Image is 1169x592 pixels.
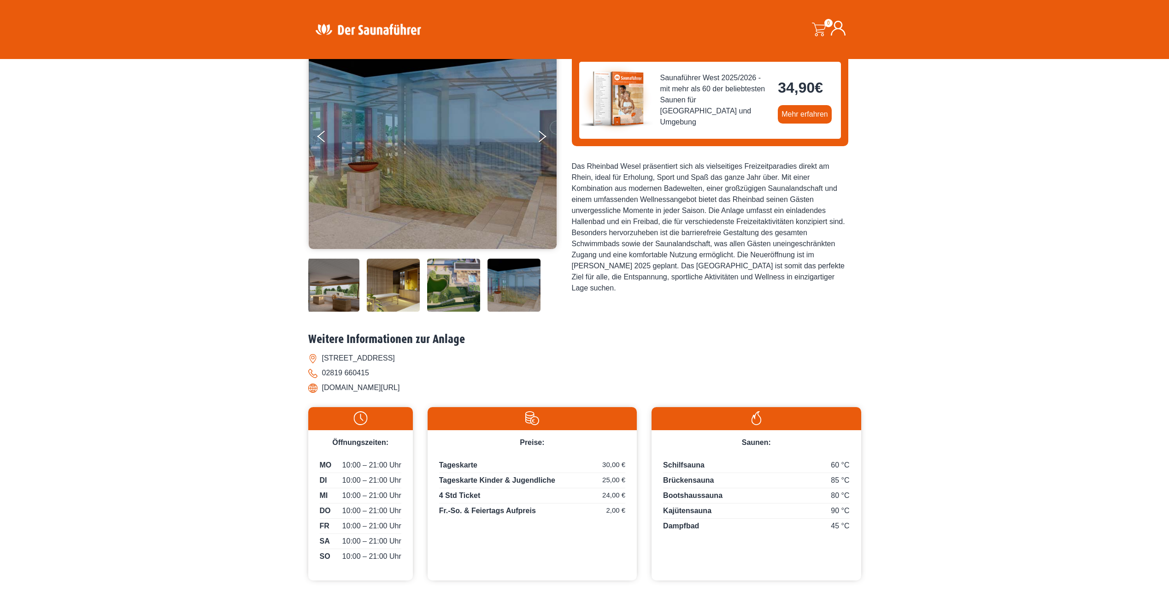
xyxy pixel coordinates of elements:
[313,411,408,425] img: Uhr-weiss.svg
[656,411,856,425] img: Flamme-weiss.svg
[320,521,329,532] span: FR
[342,536,401,547] span: 10:00 – 21:00 Uhr
[439,490,625,503] p: 4 Std Ticket
[778,105,832,124] a: Mehr erfahren
[824,19,833,27] span: 0
[342,490,401,501] span: 10:00 – 21:00 Uhr
[320,475,327,486] span: DI
[320,505,331,516] span: DO
[320,490,328,501] span: MI
[579,62,653,136] img: der-saunafuehrer-2025-west.jpg
[742,438,771,446] span: Saunen:
[572,161,848,294] div: Das Rheinbad Wesel präsentiert sich als vielseitiges Freizeitparadies direkt am Rhein, ideal für ...
[602,490,625,501] span: 24,00 €
[663,461,705,469] span: Schilfsauna
[308,332,861,347] h2: Weitere Informationen zur Anlage
[831,521,849,532] span: 45 °C
[663,507,711,515] span: Kajütensauna
[660,72,771,128] span: Saunaführer West 2025/2026 - mit mehr als 60 der beliebtesten Saunen für [GEOGRAPHIC_DATA] und Um...
[332,438,388,446] span: Öffnungszeiten:
[439,505,625,516] p: Fr.-So. & Feiertags Aufpreis
[663,522,699,530] span: Dampfbad
[831,490,849,501] span: 80 °C
[520,438,544,446] span: Preise:
[602,460,625,470] span: 30,00 €
[606,505,625,516] span: 2,00 €
[831,505,849,516] span: 90 °C
[342,475,401,486] span: 10:00 – 21:00 Uhr
[831,475,849,486] span: 85 °C
[602,475,625,485] span: 25,00 €
[439,475,625,488] p: Tageskarte Kinder & Jugendliche
[317,127,341,150] button: Previous
[308,351,861,366] li: [STREET_ADDRESS]
[342,521,401,532] span: 10:00 – 21:00 Uhr
[342,460,401,471] span: 10:00 – 21:00 Uhr
[342,505,401,516] span: 10:00 – 21:00 Uhr
[537,127,560,150] button: Next
[308,366,861,380] li: 02819 660415
[815,79,823,96] span: €
[320,536,330,547] span: SA
[663,476,714,484] span: Brückensauna
[663,491,723,499] span: Bootshaussauna
[308,380,861,395] li: [DOMAIN_NAME][URL]
[342,551,401,562] span: 10:00 – 21:00 Uhr
[439,460,625,473] p: Tageskarte
[320,460,332,471] span: MO
[831,460,849,471] span: 60 °C
[432,411,632,425] img: Preise-weiss.svg
[778,79,823,96] bdi: 34,90
[320,551,330,562] span: SO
